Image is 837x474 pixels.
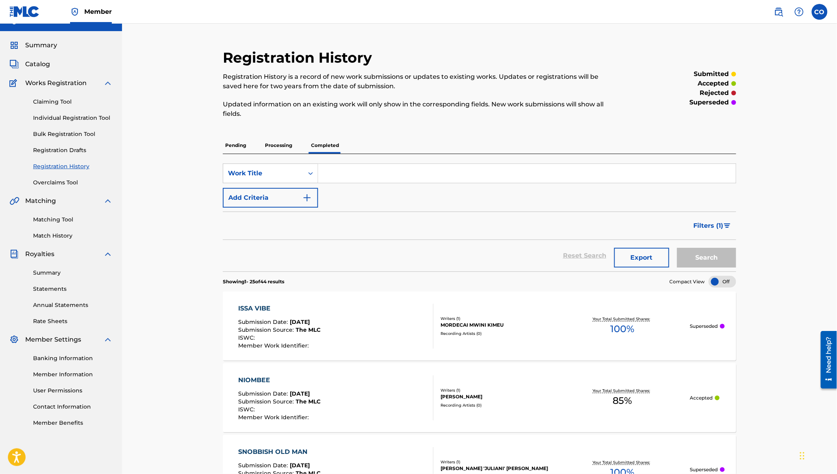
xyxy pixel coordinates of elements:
div: Recording Artists ( 0 ) [441,331,556,336]
div: MORDECAI MWINI KIMEU [441,322,556,329]
a: Public Search [771,4,787,20]
a: User Permissions [33,387,113,395]
button: Export [614,248,669,268]
iframe: Chat Widget [798,436,837,474]
img: expand [103,249,113,259]
div: Writers ( 1 ) [441,387,556,393]
p: accepted [698,79,729,88]
img: expand [103,78,113,88]
span: 100 % [611,322,635,336]
p: Updated information on an existing work will only show in the corresponding fields. New work subm... [223,100,618,119]
a: Rate Sheets [33,317,113,325]
a: Registration History [33,162,113,171]
a: Claiming Tool [33,98,113,106]
p: superseded [690,98,729,107]
span: ISWC : [238,406,257,413]
span: [DATE] [290,318,310,325]
form: Search Form [223,164,736,271]
p: Your Total Submitted Shares: [593,459,652,465]
div: Writers ( 1 ) [441,316,556,322]
p: rejected [700,88,729,98]
div: [PERSON_NAME] [441,393,556,400]
button: Add Criteria [223,188,318,208]
img: search [774,7,783,17]
p: Processing [263,137,294,154]
a: Individual Registration Tool [33,114,113,122]
span: Matching [25,196,56,206]
img: expand [103,196,113,206]
a: Annual Statements [33,301,113,309]
span: Summary [25,41,57,50]
a: Summary [33,269,113,277]
img: Works Registration [9,78,20,88]
p: Your Total Submitted Shares: [593,316,652,322]
img: Catalog [9,59,19,69]
div: Drag [800,444,805,468]
p: Your Total Submitted Shares: [593,388,652,394]
a: Matching Tool [33,216,113,224]
span: Works Registration [25,78,87,88]
span: [DATE] [290,390,310,397]
span: Submission Source : [238,398,296,405]
span: 85 % [613,394,632,408]
img: Royalties [9,249,19,259]
button: Filters (1) [689,216,736,236]
span: Submission Date : [238,318,290,325]
a: Overclaims Tool [33,178,113,187]
img: filter [724,223,731,228]
a: Bulk Registration Tool [33,130,113,138]
span: Compact View [670,278,705,285]
span: Filters ( 1 ) [694,221,724,230]
span: Member Settings [25,335,81,344]
span: Submission Date : [238,390,290,397]
span: The MLC [296,326,320,333]
span: The MLC [296,398,320,405]
img: 9d2ae6d4665cec9f34b9.svg [302,193,312,203]
div: Recording Artists ( 0 ) [441,402,556,408]
p: Showing 1 - 25 of 44 results [223,278,284,285]
div: User Menu [812,4,828,20]
a: SummarySummary [9,41,57,50]
p: submitted [694,69,729,79]
p: Superseded [690,466,718,473]
a: ISSA VIBESubmission Date:[DATE]Submission Source:The MLCISWC:Member Work Identifier:Writers (1)MO... [223,292,736,361]
span: Catalog [25,59,50,69]
img: Summary [9,41,19,50]
span: Member Work Identifier : [238,414,311,421]
div: Help [791,4,807,20]
img: MLC Logo [9,6,40,17]
p: Completed [309,137,341,154]
div: ISSA VIBE [238,304,320,313]
span: Submission Source : [238,326,296,333]
a: CatalogCatalog [9,59,50,69]
img: Top Rightsholder [70,7,80,17]
span: Member Work Identifier : [238,342,311,349]
span: ISWC : [238,334,257,341]
img: help [794,7,804,17]
p: Accepted [690,394,713,402]
a: NIOMBEESubmission Date:[DATE]Submission Source:The MLCISWC:Member Work Identifier:Writers (1)[PER... [223,363,736,432]
div: NIOMBEE [238,375,320,385]
a: Match History [33,232,113,240]
a: Banking Information [33,354,113,362]
a: Registration Drafts [33,146,113,154]
p: Pending [223,137,248,154]
a: Contact Information [33,403,113,411]
a: Member Information [33,370,113,379]
div: SNOBBISH OLD MAN [238,447,320,457]
span: Submission Date : [238,462,290,469]
span: Member [84,7,112,16]
img: expand [103,335,113,344]
div: [PERSON_NAME] 'JULIANI' [PERSON_NAME] [441,465,556,472]
span: Royalties [25,249,54,259]
div: Writers ( 1 ) [441,459,556,465]
img: Matching [9,196,19,206]
span: [DATE] [290,462,310,469]
a: Member Benefits [33,419,113,427]
img: Member Settings [9,335,19,344]
div: Work Title [228,169,299,178]
p: Registration History is a record of new work submissions or updates to existing works. Updates or... [223,72,618,91]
